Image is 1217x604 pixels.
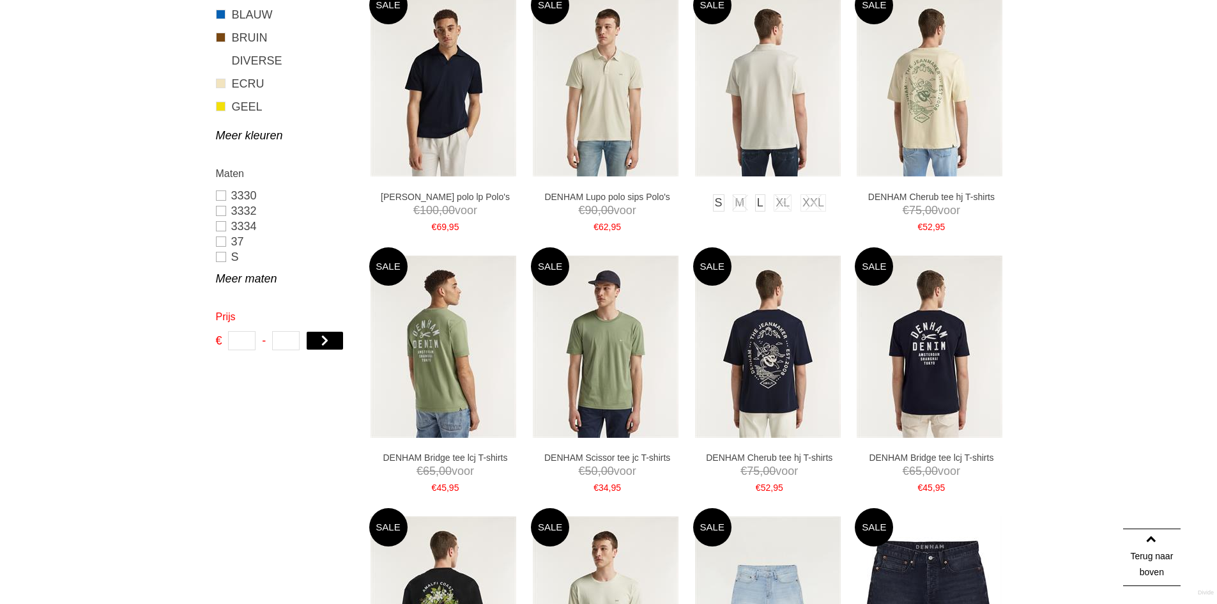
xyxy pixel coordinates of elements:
a: DENHAM Bridge tee lcj T-shirts [861,452,1002,463]
span: 95 [935,222,945,232]
a: DENHAM Bridge tee lcj T-shirts [375,452,516,463]
span: € [432,483,437,493]
span: € [216,331,222,350]
span: , [598,465,601,477]
span: 95 [449,222,459,232]
span: 95 [611,222,621,232]
span: , [436,465,439,477]
img: DENHAM Bridge tee lcj T-shirts [857,256,1002,438]
img: DENHAM Scissor tee jc T-shirts [533,256,678,438]
span: 00 [601,204,614,217]
span: voor [861,203,1002,219]
span: 45 [922,483,933,493]
span: € [417,465,423,477]
a: GEEL [216,98,353,115]
span: 69 [436,222,447,232]
span: 52 [922,222,933,232]
span: € [579,465,585,477]
span: 75 [909,204,922,217]
a: L [755,194,765,212]
span: 00 [439,465,452,477]
span: voor [861,463,1002,479]
span: voor [537,203,678,219]
span: voor [375,203,516,219]
a: S [216,249,353,265]
span: , [933,483,935,493]
span: € [903,204,909,217]
span: € [903,465,909,477]
span: 62 [599,222,609,232]
span: , [933,222,935,232]
h2: Prijs [216,309,353,325]
span: € [579,204,585,217]
a: 3334 [216,219,353,234]
a: Meer kleuren [216,128,353,143]
span: , [598,204,601,217]
span: 95 [449,483,459,493]
span: € [593,222,599,232]
a: 37 [216,234,353,249]
span: , [447,483,449,493]
span: 65 [909,465,922,477]
span: voor [375,463,516,479]
a: DENHAM Cherub tee hj T-shirts [861,191,1002,203]
span: voor [537,463,678,479]
a: DENHAM Scissor tee jc T-shirts [537,452,678,463]
a: Meer maten [216,271,353,286]
a: S [713,194,724,212]
span: 00 [925,204,938,217]
span: 65 [423,465,436,477]
span: , [770,483,773,493]
span: 95 [935,483,945,493]
span: 00 [763,465,776,477]
span: , [447,222,449,232]
span: € [918,483,923,493]
a: 3332 [216,203,353,219]
span: 50 [585,465,598,477]
a: ECRU [216,75,353,92]
a: [PERSON_NAME] polo lp Polo's [375,191,516,203]
span: 95 [773,483,783,493]
span: 00 [601,465,614,477]
span: , [609,483,611,493]
a: 3330 [216,188,353,203]
img: DENHAM Bridge tee lcj T-shirts [371,256,516,438]
img: DENHAM Cherub tee hj T-shirts [695,256,841,438]
span: , [609,222,611,232]
span: - [262,331,266,350]
a: Divide [1198,585,1214,601]
span: , [922,465,925,477]
a: DIVERSE [216,52,353,69]
span: € [413,204,420,217]
span: 95 [611,483,621,493]
span: 34 [599,483,609,493]
span: € [740,465,747,477]
a: DENHAM Cherub tee hj T-shirts [699,452,839,463]
span: 52 [761,483,771,493]
span: , [922,204,925,217]
span: 00 [925,465,938,477]
span: 00 [442,204,455,217]
span: 100 [420,204,439,217]
span: € [918,222,923,232]
span: , [760,465,763,477]
span: € [432,222,437,232]
span: € [756,483,761,493]
a: BLAUW [216,6,353,23]
span: € [593,483,599,493]
a: Terug naar boven [1123,529,1181,586]
span: , [439,204,442,217]
span: 45 [436,483,447,493]
h2: Maten [216,166,353,182]
a: BRUIN [216,29,353,46]
span: 90 [585,204,598,217]
span: voor [699,463,839,479]
a: DENHAM Lupo polo sips Polo's [537,191,678,203]
span: 75 [747,465,760,477]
